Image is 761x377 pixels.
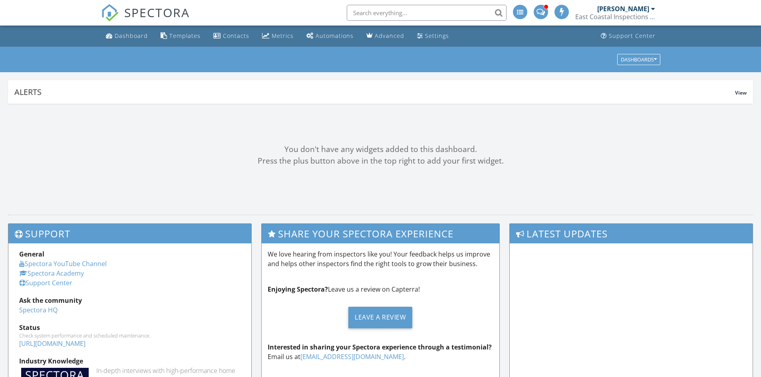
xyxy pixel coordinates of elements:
[101,11,190,28] a: SPECTORA
[268,284,494,294] p: Leave us a review on Capterra!
[8,155,753,167] div: Press the plus button above in the top right to add your first widget.
[425,32,449,39] div: Settings
[14,87,735,97] div: Alerts
[19,250,44,259] strong: General
[510,224,753,243] h3: Latest Updates
[124,4,190,21] span: SPECTORA
[609,32,656,39] div: Support Center
[19,356,240,366] div: Industry Knowledge
[375,32,404,39] div: Advanced
[19,259,107,268] a: Spectora YouTube Channel
[597,5,649,13] div: [PERSON_NAME]
[157,29,204,43] a: Templates
[210,29,252,43] a: Contacts
[268,342,494,361] p: Email us at .
[300,352,404,361] a: [EMAIL_ADDRESS][DOMAIN_NAME]
[348,307,412,328] div: Leave a Review
[19,323,240,332] div: Status
[621,57,657,62] div: Dashboards
[272,32,294,39] div: Metrics
[19,339,85,348] a: [URL][DOMAIN_NAME]
[575,13,655,21] div: East Coastal Inspections / Inspections Côte Est
[414,29,452,43] a: Settings
[598,29,659,43] a: Support Center
[115,32,148,39] div: Dashboard
[259,29,297,43] a: Metrics
[169,32,201,39] div: Templates
[8,144,753,155] div: You don't have any widgets added to this dashboard.
[262,224,500,243] h3: Share Your Spectora Experience
[8,224,251,243] h3: Support
[19,306,58,314] a: Spectora HQ
[101,4,119,22] img: The Best Home Inspection Software - Spectora
[268,249,494,268] p: We love hearing from inspectors like you! Your feedback helps us improve and helps other inspecto...
[617,54,660,65] button: Dashboards
[303,29,357,43] a: Automations (Basic)
[19,269,84,278] a: Spectora Academy
[735,89,747,96] span: View
[268,343,492,351] strong: Interested in sharing your Spectora experience through a testimonial?
[19,332,240,339] div: Check system performance and scheduled maintenance.
[347,5,507,21] input: Search everything...
[363,29,407,43] a: Advanced
[268,285,328,294] strong: Enjoying Spectora?
[268,300,494,334] a: Leave a Review
[103,29,151,43] a: Dashboard
[19,296,240,305] div: Ask the community
[223,32,249,39] div: Contacts
[316,32,354,39] div: Automations
[19,278,72,287] a: Support Center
